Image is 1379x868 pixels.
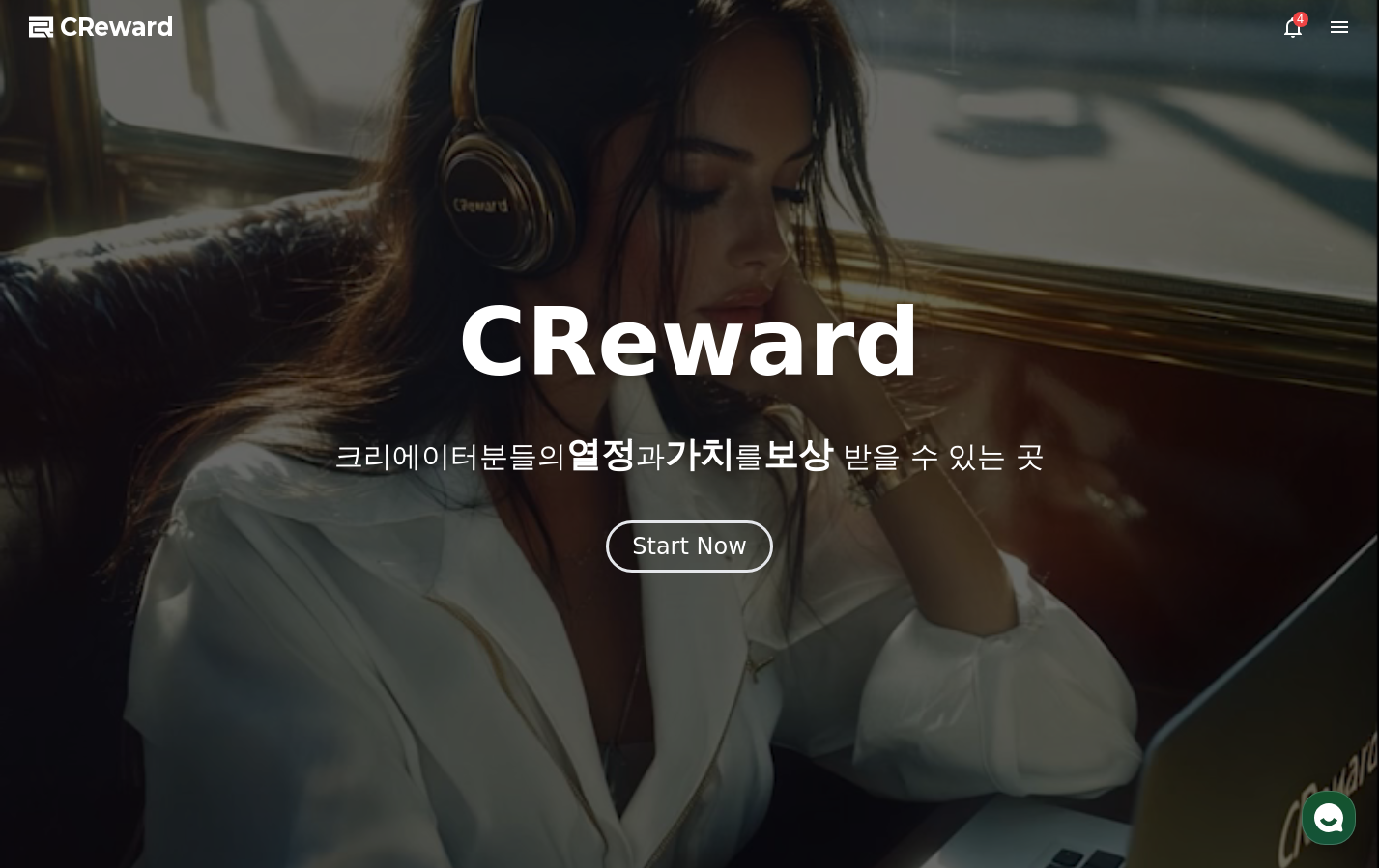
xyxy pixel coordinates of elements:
[665,434,734,474] span: 가치
[60,12,174,42] span: CReward
[763,434,833,474] span: 보상
[566,434,636,474] span: 열정
[1293,12,1308,27] div: 4
[632,531,747,562] div: Start Now
[29,12,174,42] a: CReward
[606,520,773,573] button: Start Now
[606,540,773,558] a: Start Now
[334,435,1044,474] p: 크리에이터분들의 과 를 받을 수 있는 곳
[458,296,921,389] h1: CReward
[1281,15,1305,39] a: 4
